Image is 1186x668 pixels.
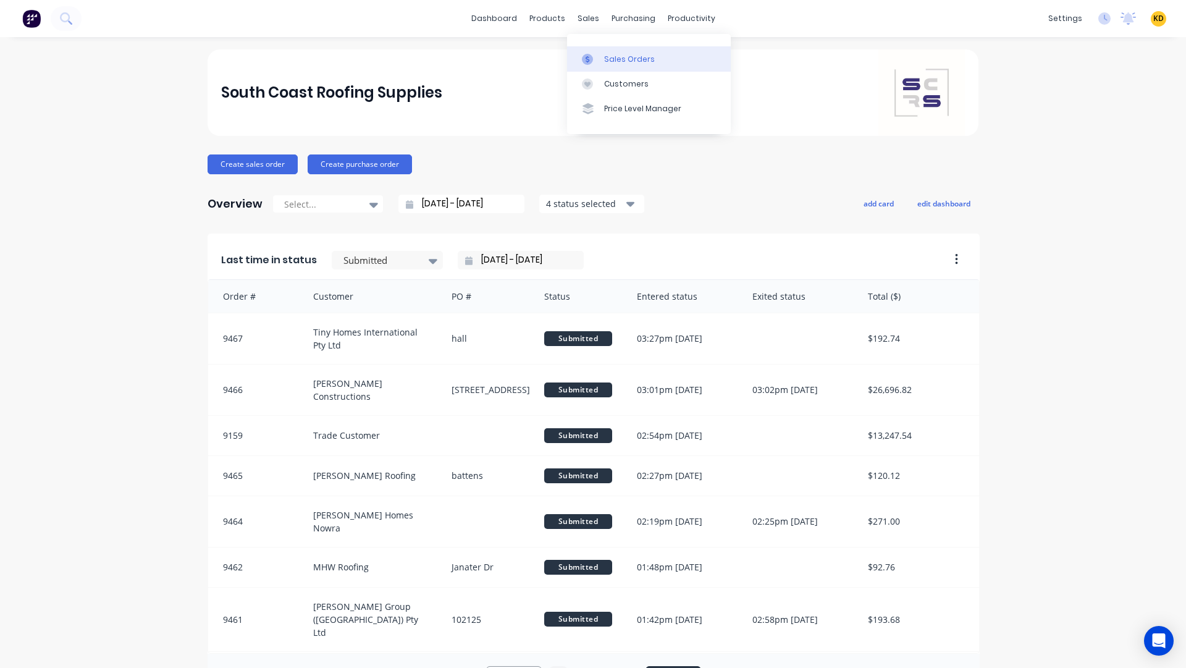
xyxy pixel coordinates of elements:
button: Create purchase order [308,154,412,174]
div: Exited status [740,280,856,313]
div: MHW Roofing [301,548,440,587]
div: Overview [208,192,263,216]
div: 102125 [439,588,532,651]
input: Filter by date [473,251,579,269]
div: Total ($) [856,280,979,313]
div: 03:27pm [DATE] [625,313,740,364]
div: 9159 [208,416,301,455]
div: battens [439,456,532,496]
a: Price Level Manager [567,96,731,121]
div: Customer [301,280,440,313]
div: sales [571,9,605,28]
div: [STREET_ADDRESS] [439,365,532,415]
div: productivity [662,9,721,28]
div: Open Intercom Messenger [1144,626,1174,656]
div: 9465 [208,456,301,496]
div: 02:27pm [DATE] [625,456,740,496]
button: edit dashboard [909,195,978,211]
div: $120.12 [856,456,979,496]
div: [PERSON_NAME] Roofing [301,456,440,496]
button: 4 status selected [539,195,644,213]
div: $193.68 [856,588,979,651]
div: 03:01pm [DATE] [625,365,740,415]
div: 02:25pm [DATE] [740,496,856,547]
div: Price Level Manager [604,103,681,114]
div: Order # [208,280,301,313]
a: Sales Orders [567,46,731,71]
div: [PERSON_NAME] Constructions [301,365,440,415]
div: $92.76 [856,548,979,587]
span: Submitted [544,428,612,443]
div: 9462 [208,548,301,587]
div: Status [532,280,625,313]
div: 9466 [208,365,301,415]
div: Sales Orders [604,54,655,65]
div: 4 status selected [546,197,624,210]
div: 01:42pm [DATE] [625,588,740,651]
span: Submitted [544,331,612,346]
span: Last time in status [221,253,317,268]
div: Tiny Homes International Pty Ltd [301,313,440,364]
img: Factory [22,9,41,28]
div: 9464 [208,496,301,547]
div: settings [1042,9,1088,28]
div: 02:58pm [DATE] [740,588,856,651]
div: Customers [604,78,649,90]
img: South Coast Roofing Supplies [878,49,965,136]
div: PO # [439,280,532,313]
div: $13,247.54 [856,416,979,455]
div: products [523,9,571,28]
span: KD [1153,13,1164,24]
div: $271.00 [856,496,979,547]
span: Submitted [544,612,612,627]
span: Submitted [544,560,612,575]
div: 9467 [208,313,301,364]
span: Submitted [544,514,612,529]
div: Entered status [625,280,740,313]
div: $192.74 [856,313,979,364]
span: Submitted [544,383,612,397]
div: purchasing [605,9,662,28]
a: Customers [567,72,731,96]
div: [PERSON_NAME] Group ([GEOGRAPHIC_DATA]) Pty Ltd [301,588,440,651]
div: Trade Customer [301,416,440,455]
div: South Coast Roofing Supplies [221,80,442,105]
div: [PERSON_NAME] Homes Nowra [301,496,440,547]
div: 9461 [208,588,301,651]
div: 02:19pm [DATE] [625,496,740,547]
a: dashboard [465,9,523,28]
button: add card [856,195,902,211]
div: 01:48pm [DATE] [625,548,740,587]
div: $26,696.82 [856,365,979,415]
span: Submitted [544,468,612,483]
div: hall [439,313,532,364]
div: 03:02pm [DATE] [740,365,856,415]
div: 02:54pm [DATE] [625,416,740,455]
div: Janater Dr [439,548,532,587]
button: Create sales order [208,154,298,174]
